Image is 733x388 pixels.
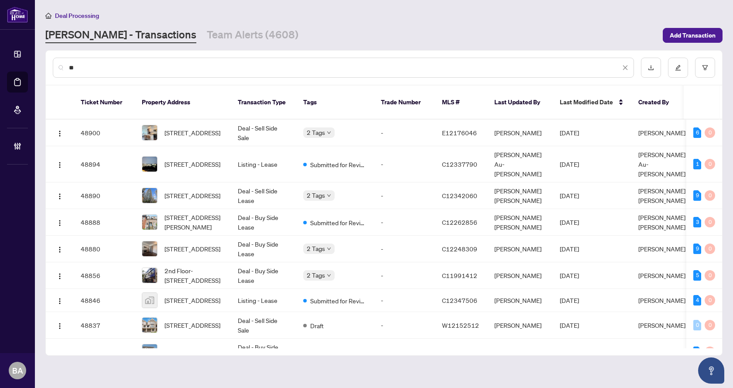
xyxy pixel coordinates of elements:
[705,127,715,138] div: 0
[487,86,553,120] th: Last Updated By
[231,146,296,182] td: Listing - Lease
[7,7,28,23] img: logo
[705,190,715,201] div: 0
[327,273,331,278] span: down
[705,270,715,281] div: 0
[231,312,296,339] td: Deal - Sell Side Sale
[56,193,63,200] img: Logo
[670,28,716,42] span: Add Transaction
[648,65,654,71] span: download
[56,130,63,137] img: Logo
[231,339,296,365] td: Deal - Buy Side Sale
[698,357,724,384] button: Open asap
[374,120,435,146] td: -
[487,312,553,339] td: [PERSON_NAME]
[693,270,701,281] div: 5
[55,12,99,20] span: Deal Processing
[327,193,331,198] span: down
[56,161,63,168] img: Logo
[487,209,553,236] td: [PERSON_NAME] [PERSON_NAME]
[638,187,685,204] span: [PERSON_NAME] [PERSON_NAME]
[53,293,67,307] button: Logo
[705,159,715,169] div: 0
[442,271,477,279] span: C11991412
[487,182,553,209] td: [PERSON_NAME] [PERSON_NAME]
[442,218,477,226] span: C12262856
[374,262,435,289] td: -
[693,190,701,201] div: 9
[641,58,661,78] button: download
[560,271,579,279] span: [DATE]
[638,271,685,279] span: [PERSON_NAME]
[560,245,579,253] span: [DATE]
[53,268,67,282] button: Logo
[638,321,685,329] span: [PERSON_NAME]
[56,298,63,305] img: Logo
[693,244,701,254] div: 9
[442,348,477,356] span: X11887576
[638,296,685,304] span: [PERSON_NAME]
[693,127,701,138] div: 6
[164,266,224,285] span: 2nd Floor-[STREET_ADDRESS]
[374,86,435,120] th: Trade Number
[164,159,220,169] span: [STREET_ADDRESS]
[663,28,723,43] button: Add Transaction
[207,27,298,43] a: Team Alerts (4608)
[164,295,220,305] span: [STREET_ADDRESS]
[231,86,296,120] th: Transaction Type
[374,339,435,365] td: -
[327,130,331,135] span: down
[705,320,715,330] div: 0
[310,218,367,227] span: Submitted for Review
[310,321,324,330] span: Draft
[310,296,367,306] span: Submitted for Review
[560,348,579,356] span: [DATE]
[705,295,715,306] div: 0
[142,344,157,359] img: thumbnail-img
[53,345,67,359] button: Logo
[487,262,553,289] td: [PERSON_NAME]
[675,65,681,71] span: edit
[693,347,701,357] div: 2
[553,86,631,120] th: Last Modified Date
[296,86,374,120] th: Tags
[74,339,135,365] td: 48836
[74,289,135,312] td: 48846
[560,296,579,304] span: [DATE]
[307,270,325,280] span: 2 Tags
[307,127,325,137] span: 2 Tags
[668,58,688,78] button: edit
[74,236,135,262] td: 48880
[374,146,435,182] td: -
[56,220,63,227] img: Logo
[631,86,684,120] th: Created By
[56,273,63,280] img: Logo
[53,189,67,203] button: Logo
[56,323,63,330] img: Logo
[74,86,135,120] th: Ticket Number
[442,296,477,304] span: C12347506
[487,236,553,262] td: [PERSON_NAME]
[53,318,67,332] button: Logo
[12,364,23,377] span: BA
[442,192,477,199] span: C12342060
[487,120,553,146] td: [PERSON_NAME]
[164,320,220,330] span: [STREET_ADDRESS]
[45,13,51,19] span: home
[53,157,67,171] button: Logo
[560,218,579,226] span: [DATE]
[435,86,487,120] th: MLS #
[693,295,701,306] div: 4
[622,65,628,71] span: close
[231,262,296,289] td: Deal - Buy Side Lease
[164,128,220,137] span: [STREET_ADDRESS]
[638,213,685,231] span: [PERSON_NAME] [PERSON_NAME]
[231,289,296,312] td: Listing - Lease
[53,215,67,229] button: Logo
[310,160,367,169] span: Submitted for Review
[142,215,157,230] img: thumbnail-img
[442,321,479,329] span: W12152512
[374,236,435,262] td: -
[374,289,435,312] td: -
[374,182,435,209] td: -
